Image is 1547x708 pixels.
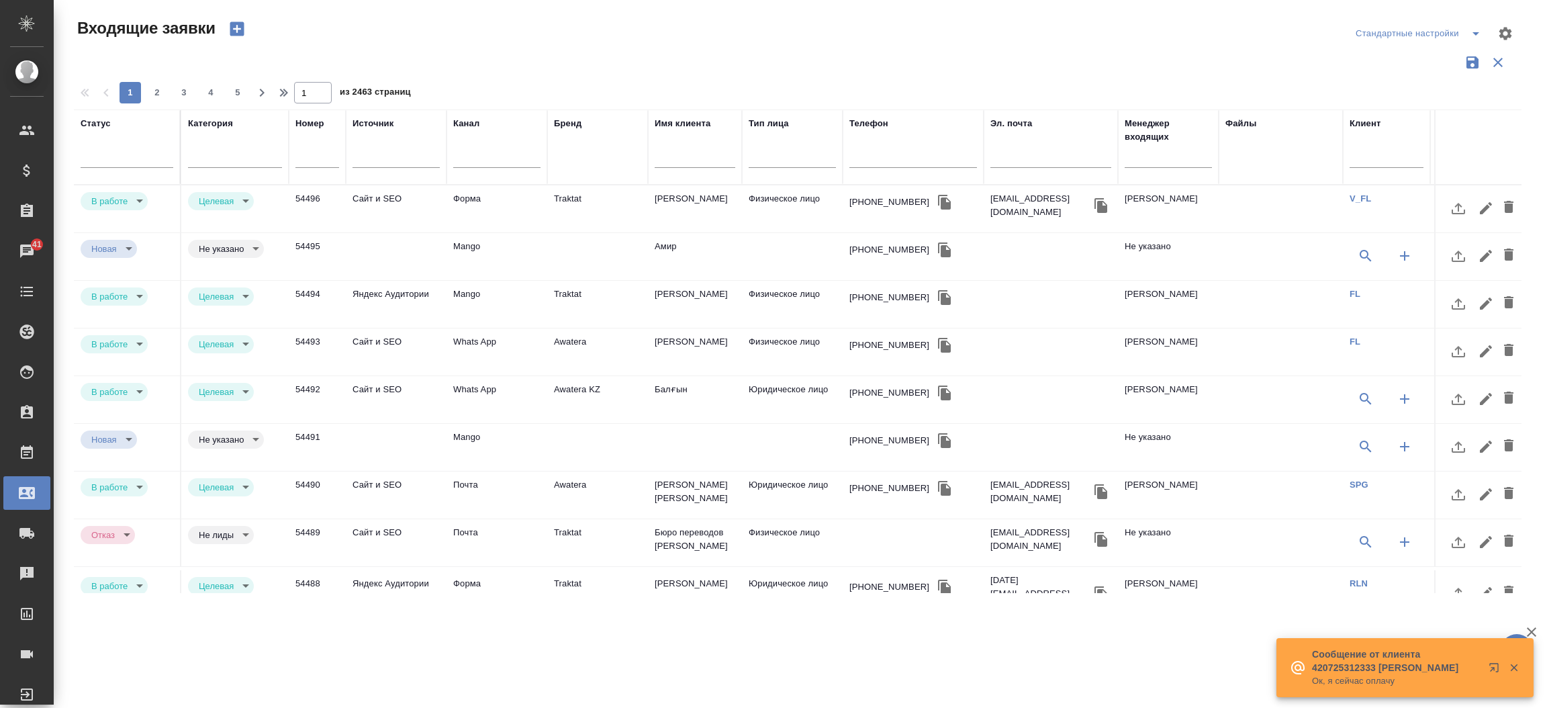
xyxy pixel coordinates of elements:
[1485,50,1511,75] button: Сбросить фильтры
[1350,117,1380,130] div: Клиент
[195,243,248,255] button: Не указано
[447,424,547,471] td: Mango
[1350,337,1360,347] a: FL
[87,434,121,445] button: Новая
[188,335,254,353] div: В работе
[447,570,547,617] td: Форма
[289,570,346,617] td: 54488
[1350,526,1382,558] button: Выбрать клиента
[353,117,393,130] div: Источник
[188,192,254,210] div: В работе
[346,376,447,423] td: Сайт и SEO
[447,472,547,519] td: Почта
[453,117,479,130] div: Канал
[81,335,148,353] div: В работе
[289,281,346,328] td: 54494
[1442,335,1474,367] button: Загрузить файл
[81,117,111,130] div: Статус
[849,117,888,130] div: Телефон
[547,376,648,423] td: Awatera KZ
[87,580,132,592] button: В работе
[547,570,648,617] td: Traktat
[188,240,264,258] div: В работе
[346,570,447,617] td: Яндекс Аудитории
[221,17,253,40] button: Создать
[188,577,254,595] div: В работе
[289,424,346,471] td: 54491
[195,291,238,302] button: Целевая
[547,519,648,566] td: Traktat
[1474,478,1497,511] button: Редактировать
[547,281,648,328] td: Traktat
[1497,192,1520,224] button: Удалить
[935,192,955,212] button: Скопировать
[81,383,148,401] div: В работе
[655,117,710,130] div: Имя клиента
[173,82,195,103] button: 3
[1497,431,1520,463] button: Удалить
[81,577,148,595] div: В работе
[749,117,789,130] div: Тип лица
[1442,192,1474,224] button: Загрузить файл
[1497,526,1520,558] button: Удалить
[1118,328,1219,375] td: [PERSON_NAME]
[1350,480,1368,490] a: SPG
[742,376,843,423] td: Юридическое лицо
[447,376,547,423] td: Whats App
[990,478,1091,505] p: [EMAIL_ADDRESS][DOMAIN_NAME]
[849,243,929,257] div: [PHONE_NUMBER]
[1118,376,1219,423] td: [PERSON_NAME]
[1442,478,1474,511] button: Загрузить файл
[227,86,248,99] span: 5
[289,376,346,423] td: 54492
[648,185,742,232] td: [PERSON_NAME]
[447,281,547,328] td: Mango
[447,185,547,232] td: Форма
[648,570,742,617] td: [PERSON_NAME]
[195,580,238,592] button: Целевая
[849,434,929,447] div: [PHONE_NUMBER]
[1497,240,1520,272] button: Удалить
[1352,23,1489,44] div: split button
[81,192,148,210] div: В работе
[1118,185,1219,232] td: [PERSON_NAME]
[1497,478,1520,511] button: Удалить
[1442,577,1474,609] button: Загрузить файл
[1350,383,1382,415] button: Выбрать клиента
[188,383,254,401] div: В работе
[1442,240,1474,272] button: Загрузить файл
[1350,240,1382,272] button: Выбрать клиента
[200,86,222,99] span: 4
[195,386,238,398] button: Целевая
[188,431,264,449] div: В работе
[1497,335,1520,367] button: Удалить
[87,291,132,302] button: В работе
[447,233,547,280] td: Mango
[1474,192,1497,224] button: Редактировать
[849,386,929,400] div: [PHONE_NUMBER]
[1312,648,1480,674] p: Сообщение от клиента 420725312333 [PERSON_NAME]
[935,383,955,403] button: Скопировать
[1350,431,1382,463] button: Выбрать клиента
[24,238,50,251] span: 41
[849,195,929,209] div: [PHONE_NUMBER]
[346,472,447,519] td: Сайт и SEO
[849,482,929,495] div: [PHONE_NUMBER]
[547,185,648,232] td: Traktat
[1474,577,1497,609] button: Редактировать
[447,519,547,566] td: Почта
[1442,287,1474,320] button: Загрузить файл
[1389,526,1421,558] button: Создать клиента
[1442,431,1474,463] button: Загрузить файл
[346,519,447,566] td: Сайт и SEO
[990,117,1032,130] div: Эл. почта
[1497,287,1520,320] button: Удалить
[849,291,929,304] div: [PHONE_NUMBER]
[346,328,447,375] td: Сайт и SEO
[1474,335,1497,367] button: Редактировать
[295,117,324,130] div: Номер
[935,478,955,498] button: Скопировать
[849,339,929,352] div: [PHONE_NUMBER]
[1350,193,1371,204] a: V_FL
[1442,526,1474,558] button: Загрузить файл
